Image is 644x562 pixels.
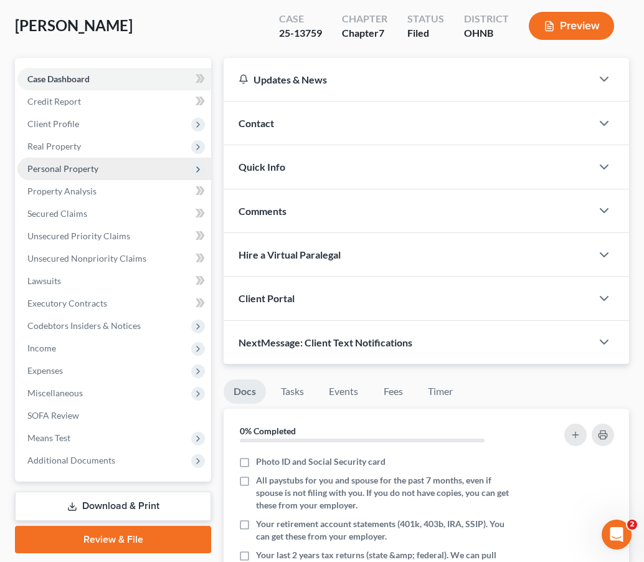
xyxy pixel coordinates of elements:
a: Credit Report [17,90,211,113]
div: Case [279,12,322,26]
span: Personal Property [27,163,98,174]
div: Chapter [342,26,387,40]
span: Client Profile [27,118,79,129]
span: Miscellaneous [27,388,83,398]
span: Client Portal [239,292,295,304]
span: Contact [239,117,274,129]
div: Updates & News [239,73,577,86]
a: Timer [418,379,463,404]
a: Secured Claims [17,202,211,225]
span: Codebtors Insiders & Notices [27,320,141,331]
span: 2 [627,520,637,530]
span: Executory Contracts [27,298,107,308]
span: Lawsuits [27,275,61,286]
span: Hire a Virtual Paralegal [239,249,341,260]
strong: 0% Completed [240,426,296,436]
span: Quick Info [239,161,285,173]
a: Lawsuits [17,270,211,292]
div: Status [407,12,444,26]
a: Unsecured Priority Claims [17,225,211,247]
span: 7 [379,27,384,39]
span: NextMessage: Client Text Notifications [239,336,412,348]
a: Download & Print [15,492,211,521]
a: Review & File [15,526,211,553]
span: Property Analysis [27,186,97,196]
a: Unsecured Nonpriority Claims [17,247,211,270]
div: Filed [407,26,444,40]
a: Executory Contracts [17,292,211,315]
a: Tasks [271,379,314,404]
span: Case Dashboard [27,74,90,84]
span: All paystubs for you and spouse for the past 7 months, even if spouse is not filing with you. If ... [256,474,517,512]
span: Photo ID and Social Security card [256,455,386,468]
span: Secured Claims [27,208,87,219]
a: Case Dashboard [17,68,211,90]
span: Your retirement account statements (401k, 403b, IRA, SSIP). You can get these from your employer. [256,518,517,543]
a: Property Analysis [17,180,211,202]
iframe: Intercom live chat [602,520,632,550]
span: Unsecured Priority Claims [27,231,130,241]
a: Events [319,379,368,404]
div: District [464,12,509,26]
div: 25-13759 [279,26,322,40]
button: Preview [529,12,614,40]
span: Expenses [27,365,63,376]
span: Real Property [27,141,81,151]
span: Unsecured Nonpriority Claims [27,253,146,264]
span: [PERSON_NAME] [15,16,133,34]
a: SOFA Review [17,404,211,427]
div: Chapter [342,12,387,26]
span: Credit Report [27,96,81,107]
span: Means Test [27,432,70,443]
span: SOFA Review [27,410,79,421]
span: Income [27,343,56,353]
a: Fees [373,379,413,404]
div: OHNB [464,26,509,40]
a: Docs [224,379,266,404]
span: Additional Documents [27,455,115,465]
span: Comments [239,205,286,217]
